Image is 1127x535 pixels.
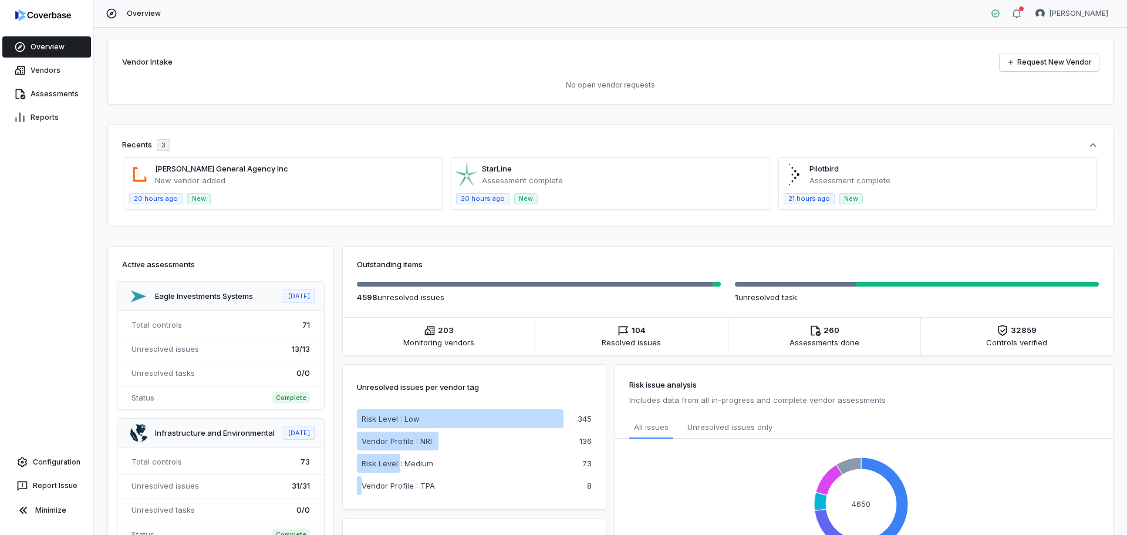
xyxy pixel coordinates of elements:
[362,413,420,425] p: Risk Level : Low
[2,60,91,81] a: Vendors
[1011,325,1037,337] span: 32859
[1035,9,1045,18] img: Nic Weilbacher avatar
[602,337,661,348] span: Resolved issues
[155,428,275,438] a: Infrastructure and Environmental
[357,258,1099,270] h3: Outstanding items
[122,80,1099,90] p: No open vendor requests
[5,499,89,522] button: Minimize
[789,337,859,348] span: Assessments done
[809,164,839,173] a: Pilotbird
[1028,5,1115,22] button: Nic Weilbacher avatar[PERSON_NAME]
[579,438,592,445] p: 136
[629,393,1099,407] p: Includes data from all in-progress and complete vendor assessments
[161,141,166,150] span: 3
[122,258,319,270] h3: Active assessments
[629,379,1099,391] h3: Risk issue analysis
[687,421,772,434] span: Unresolved issues only
[155,291,253,301] a: Eagle Investments Systems
[362,435,432,447] p: Vendor Profile : NRI
[2,36,91,58] a: Overview
[5,452,89,473] a: Configuration
[357,292,377,302] span: 4598
[403,337,474,348] span: Monitoring vendors
[1050,9,1108,18] span: [PERSON_NAME]
[482,164,512,173] a: StarLine
[986,337,1047,348] span: Controls verified
[735,291,1099,303] p: unresolved task
[587,482,592,490] p: 8
[852,499,870,509] text: 4650
[357,379,479,395] p: Unresolved issues per vendor tag
[127,9,161,18] span: Overview
[824,325,839,337] span: 260
[362,480,435,492] p: Vendor Profile : TPA
[1000,53,1099,71] a: Request New Vendor
[15,9,71,21] img: logo-D7KZi-bG.svg
[735,292,738,302] span: 1
[122,56,173,68] h2: Vendor Intake
[2,107,91,128] a: Reports
[362,457,433,469] p: Risk Level : Medium
[582,460,592,467] p: 73
[122,139,170,151] div: Recents
[122,139,1099,151] button: Recents3
[155,164,288,173] a: [PERSON_NAME] General Agency Inc
[438,325,454,337] span: 203
[2,83,91,105] a: Assessments
[578,415,592,423] p: 345
[5,475,89,496] button: Report Issue
[632,325,646,337] span: 104
[357,291,721,303] p: unresolved issue s
[634,421,669,433] span: All issues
